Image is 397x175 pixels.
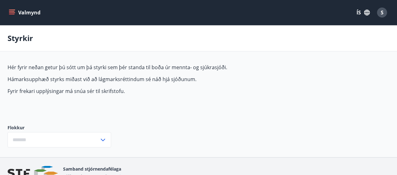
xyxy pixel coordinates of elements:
p: Hámarksupphæð styrks miðast við að lágmarksréttindum sé náð hjá sjóðunum. [8,76,304,83]
span: S [381,9,384,16]
p: Styrkir [8,33,33,44]
button: ÍS [353,7,373,18]
button: S [374,5,389,20]
label: Flokkur [8,125,111,131]
p: Fyrir frekari upplýsingar má snúa sér til skrifstofu. [8,88,304,95]
p: Hér fyrir neðan getur þú sótt um þá styrki sem þér standa til boða úr mennta- og sjúkrasjóði. [8,64,304,71]
span: Samband stjórnendafélaga [63,166,121,172]
button: menu [8,7,43,18]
